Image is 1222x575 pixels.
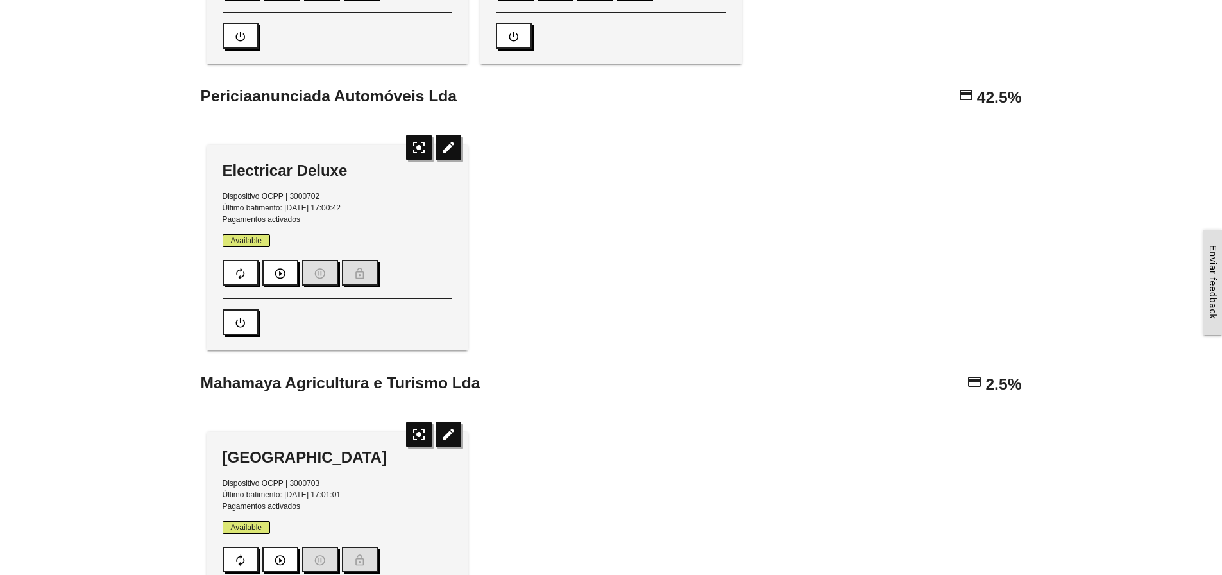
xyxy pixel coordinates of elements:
i: power_settings_new [507,24,520,49]
i: credit_card [958,87,974,103]
span: Available [223,234,270,247]
div: [GEOGRAPHIC_DATA] [223,447,453,468]
i: edit [436,422,461,447]
i: credit_card [967,374,982,390]
span: Mahamaya Agricultura e Turismo Lda [201,374,480,391]
span: Available [223,521,270,534]
i: edit [436,135,461,160]
a: Enviar feedback [1203,230,1222,334]
button: power_settings_new [496,23,532,49]
i: center_focus_strong [406,135,432,160]
i: autorenew [234,548,247,572]
span: Dispositivo OCPP | 3000702 [223,192,320,201]
button: autorenew [223,547,259,572]
span: Pagamentos activados [223,502,300,511]
i: autorenew [234,261,247,286]
span: Último batimento: [DATE] 17:00:42 [223,203,341,212]
span: 42.5% [977,89,1022,106]
span: 2.5% [985,375,1021,393]
div: Electricar Deluxe [223,160,453,181]
i: power_settings_new [234,24,247,49]
span: Dispositivo OCPP | 3000703 [223,479,320,488]
button: play_circle_outline [262,260,298,286]
span: Último batimento: [DATE] 17:01:01 [223,490,341,499]
span: Periciaanunciada Automóveis Lda [201,87,457,105]
i: play_circle_outline [274,548,287,572]
i: power_settings_new [234,311,247,335]
span: Pagamentos activados [223,215,300,224]
button: power_settings_new [223,23,259,49]
i: play_circle_outline [274,261,287,286]
button: play_circle_outline [262,547,298,572]
i: center_focus_strong [406,422,432,447]
button: autorenew [223,260,259,286]
button: power_settings_new [223,309,259,335]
